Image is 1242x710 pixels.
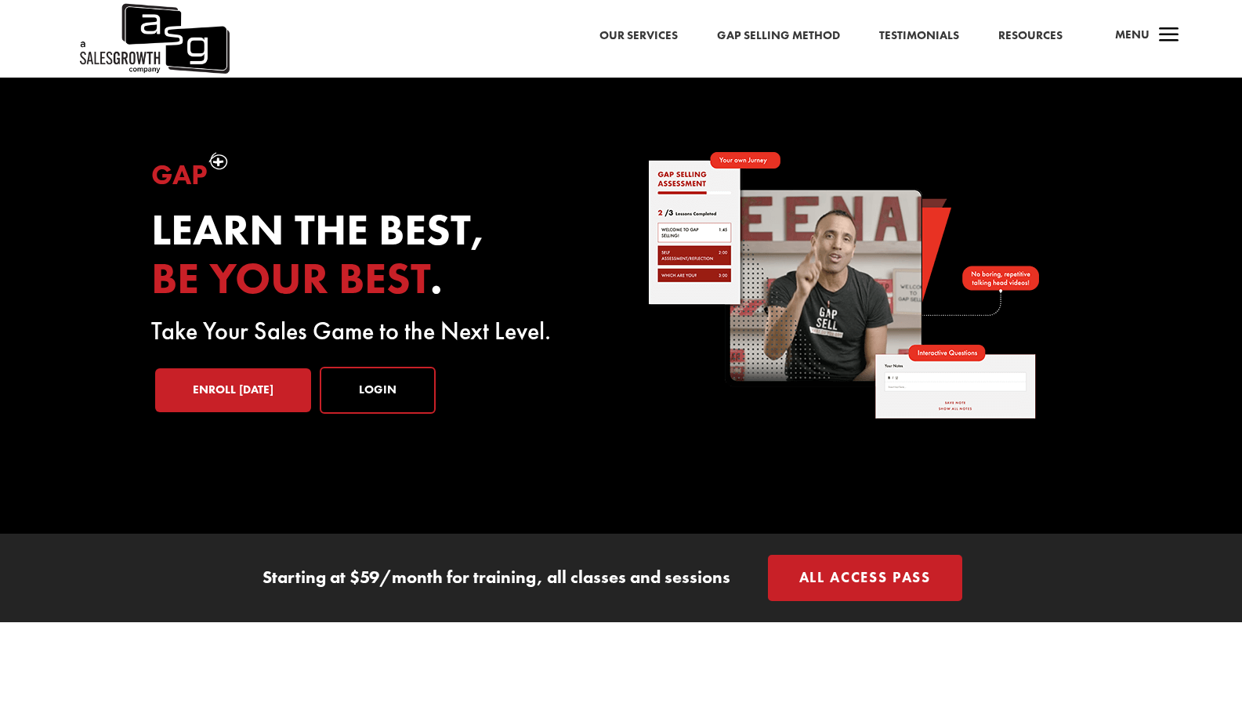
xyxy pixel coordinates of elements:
a: Enroll [DATE] [155,368,311,412]
a: Our Services [599,26,678,46]
a: Resources [998,26,1063,46]
img: self-paced-sales-course-online [647,152,1039,418]
span: Gap [151,157,208,193]
a: Login [320,367,436,414]
span: be your best [151,250,430,306]
a: Gap Selling Method [717,26,840,46]
span: a [1153,20,1185,52]
p: Take Your Sales Game to the Next Level. [151,322,596,341]
a: Testimonials [879,26,959,46]
img: plus-symbol-white [208,152,228,170]
span: Menu [1115,27,1150,42]
h2: Learn the best, . [151,206,596,310]
a: All Access Pass [768,555,963,601]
